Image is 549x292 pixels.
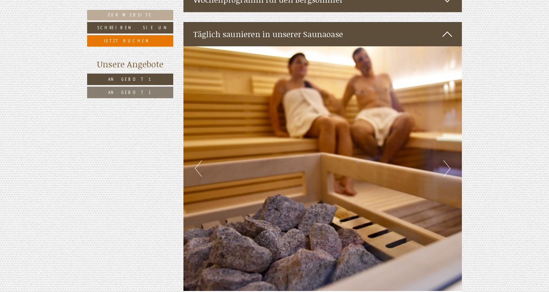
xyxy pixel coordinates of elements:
[195,160,202,177] button: Previous
[87,35,173,47] a: Jetzt buchen
[443,160,450,177] button: Next
[183,22,462,46] div: Täglich saunieren in unserer Saunaoase
[87,10,173,20] a: Zur Website
[108,76,152,82] span: Angebot 1
[87,22,173,34] a: Schreiben Sie uns
[87,58,173,70] div: Unsere Angebote
[108,89,152,95] span: Angebot 2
